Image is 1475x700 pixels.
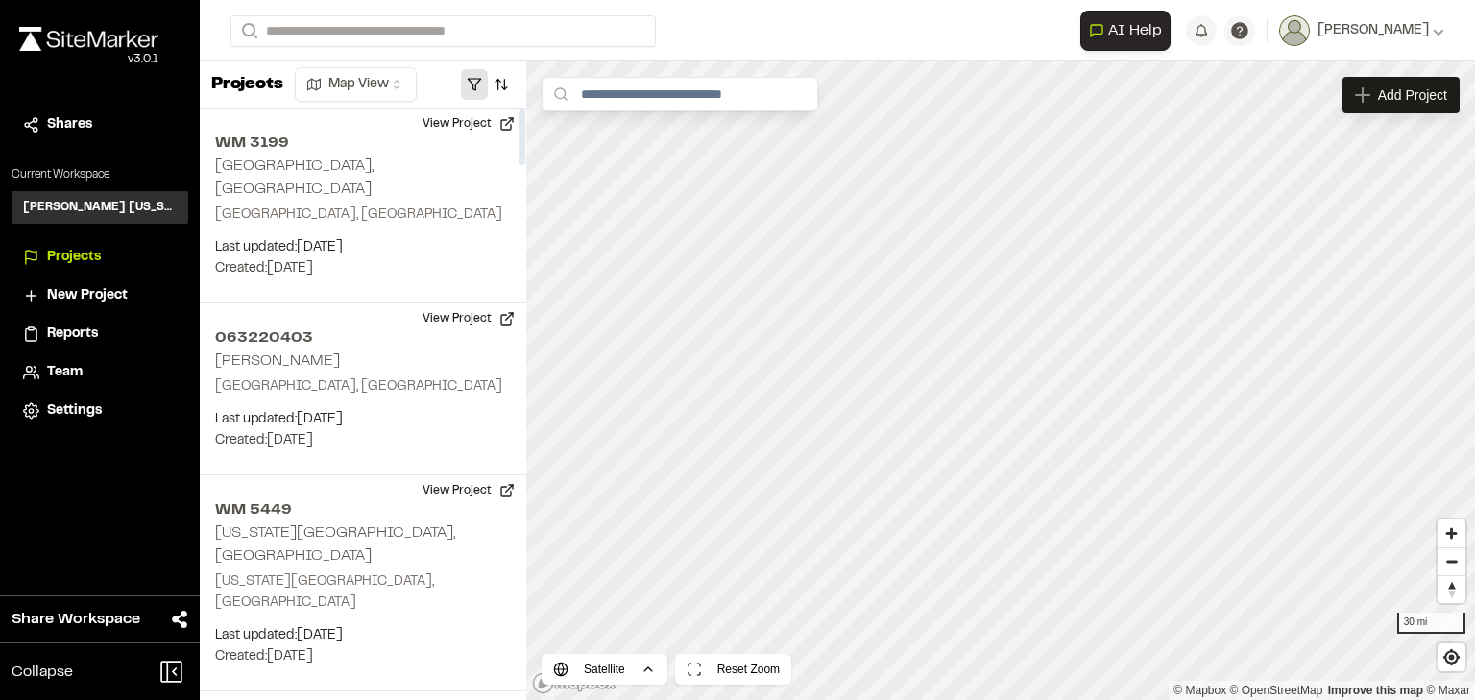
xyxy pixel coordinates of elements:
[47,324,98,345] span: Reports
[23,324,177,345] a: Reports
[1080,11,1171,51] button: Open AI Assistant
[1438,519,1465,547] button: Zoom in
[1426,684,1470,697] a: Maxar
[12,661,73,684] span: Collapse
[23,285,177,306] a: New Project
[23,247,177,268] a: Projects
[1108,19,1162,42] span: AI Help
[23,199,177,216] h3: [PERSON_NAME] [US_STATE]
[1438,547,1465,575] button: Zoom out
[215,571,511,614] p: [US_STATE][GEOGRAPHIC_DATA], [GEOGRAPHIC_DATA]
[1173,684,1226,697] a: Mapbox
[1080,11,1178,51] div: Open AI Assistant
[230,15,265,47] button: Search
[411,475,526,506] button: View Project
[47,247,101,268] span: Projects
[1438,643,1465,671] button: Find my location
[215,376,511,398] p: [GEOGRAPHIC_DATA], [GEOGRAPHIC_DATA]
[23,400,177,422] a: Settings
[23,114,177,135] a: Shares
[675,654,791,685] button: Reset Zoom
[215,326,511,350] h2: 063220403
[47,285,128,306] span: New Project
[1279,15,1444,46] button: [PERSON_NAME]
[211,72,283,98] p: Projects
[1397,613,1465,634] div: 30 mi
[1378,85,1447,105] span: Add Project
[215,409,511,430] p: Last updated: [DATE]
[12,166,188,183] p: Current Workspace
[1318,20,1429,41] span: [PERSON_NAME]
[215,646,511,667] p: Created: [DATE]
[1230,684,1323,697] a: OpenStreetMap
[542,654,667,685] button: Satellite
[19,51,158,68] div: Oh geez...please don't...
[411,109,526,139] button: View Project
[215,625,511,646] p: Last updated: [DATE]
[215,205,511,226] p: [GEOGRAPHIC_DATA], [GEOGRAPHIC_DATA]
[1328,684,1423,697] a: Map feedback
[12,608,140,631] span: Share Workspace
[1438,576,1465,603] span: Reset bearing to north
[411,303,526,334] button: View Project
[215,430,511,451] p: Created: [DATE]
[215,498,511,521] h2: WM 5449
[1438,575,1465,603] button: Reset bearing to north
[47,362,83,383] span: Team
[215,132,511,155] h2: WM 3199
[526,61,1475,700] canvas: Map
[215,258,511,279] p: Created: [DATE]
[215,159,374,196] h2: [GEOGRAPHIC_DATA], [GEOGRAPHIC_DATA]
[1279,15,1310,46] img: User
[23,362,177,383] a: Team
[47,400,102,422] span: Settings
[215,354,340,368] h2: [PERSON_NAME]
[47,114,92,135] span: Shares
[19,27,158,51] img: rebrand.png
[215,526,455,563] h2: [US_STATE][GEOGRAPHIC_DATA], [GEOGRAPHIC_DATA]
[215,237,511,258] p: Last updated: [DATE]
[532,672,617,694] a: Mapbox logo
